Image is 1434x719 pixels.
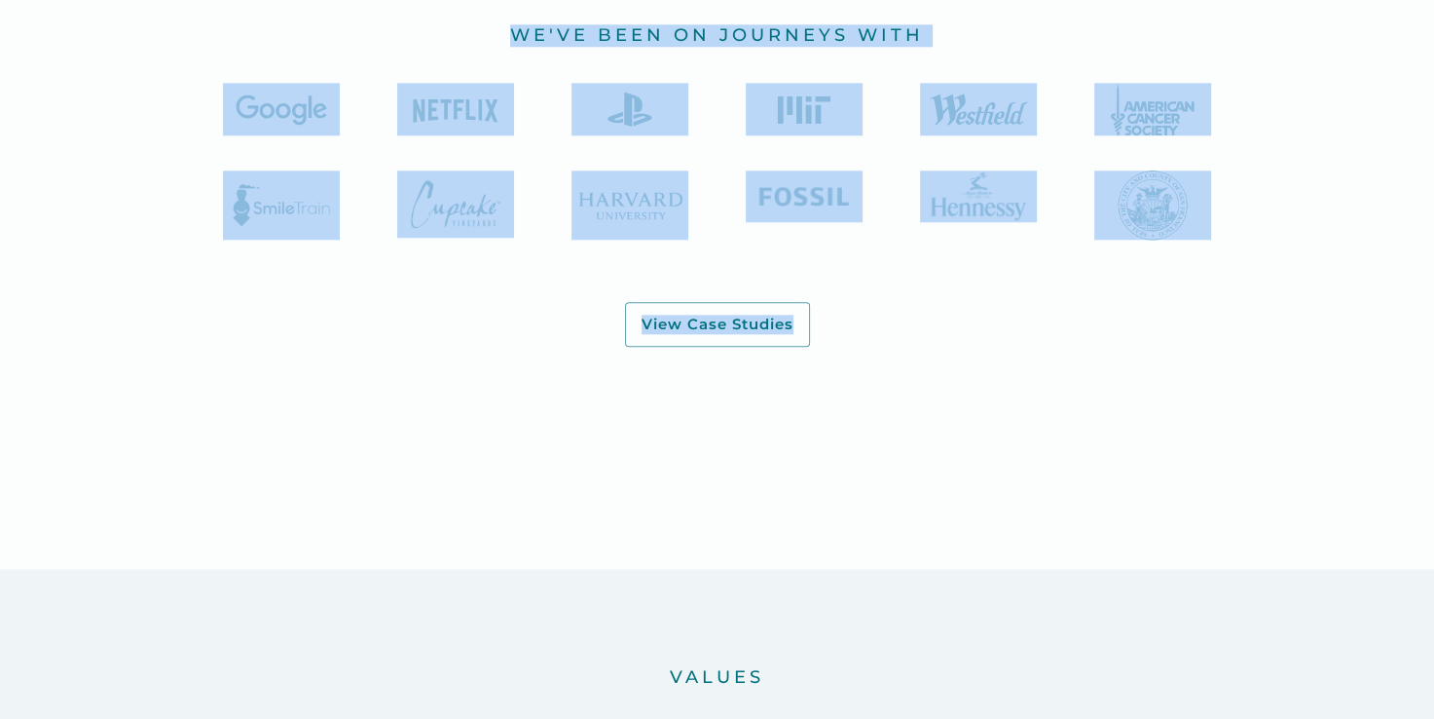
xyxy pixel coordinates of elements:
div: Domain: [DOMAIN_NAME] [51,51,214,66]
img: Playstation logo [571,83,688,135]
img: blue train [223,170,340,240]
img: MIT logo [746,83,863,135]
img: collegiate text [571,170,688,240]
img: Google logo [223,83,340,135]
img: cursive writing that says cupcake wines [397,170,514,238]
img: logo_orange.svg [31,31,47,47]
div: Domain Overview [74,115,174,128]
img: American Cancer Society Logo [1094,83,1211,135]
a: View Case Studies [625,302,810,347]
div: View Case Studies [642,315,793,334]
img: tab_keywords_by_traffic_grey.svg [194,113,209,129]
img: Westfield Logo [920,83,1037,135]
div: v 4.0.25 [55,31,95,47]
img: Hennessy Logo [920,170,1037,222]
h2: values [670,666,764,689]
img: website_grey.svg [31,51,47,66]
img: Fossil Logo [746,170,863,222]
img: a seal for the city of san francisco [1094,170,1211,240]
h2: we've been on journeys with [510,24,924,47]
div: Keywords by Traffic [215,115,328,128]
img: tab_domain_overview_orange.svg [53,113,68,129]
img: Netflix logo [397,83,514,135]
